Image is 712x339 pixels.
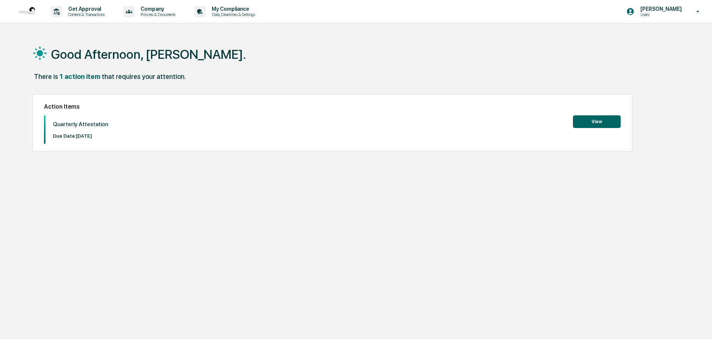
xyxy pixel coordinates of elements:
[34,73,58,80] div: There is
[62,12,108,17] p: Content & Transactions
[51,47,246,62] h1: Good Afternoon, [PERSON_NAME].
[53,133,108,139] p: Due Date: [DATE]
[53,121,108,128] p: Quarterly Attestation
[634,12,686,17] p: Users
[135,6,179,12] p: Company
[102,73,186,80] div: that requires your attention.
[62,6,108,12] p: Get Approval
[573,118,621,125] a: View
[634,6,686,12] p: [PERSON_NAME]
[135,12,179,17] p: Policies & Documents
[573,115,621,128] button: View
[206,12,259,17] p: Data, Deadlines & Settings
[206,6,259,12] p: My Compliance
[60,73,100,80] div: 1 action item
[18,3,36,20] img: logo
[44,103,621,110] h2: Action Items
